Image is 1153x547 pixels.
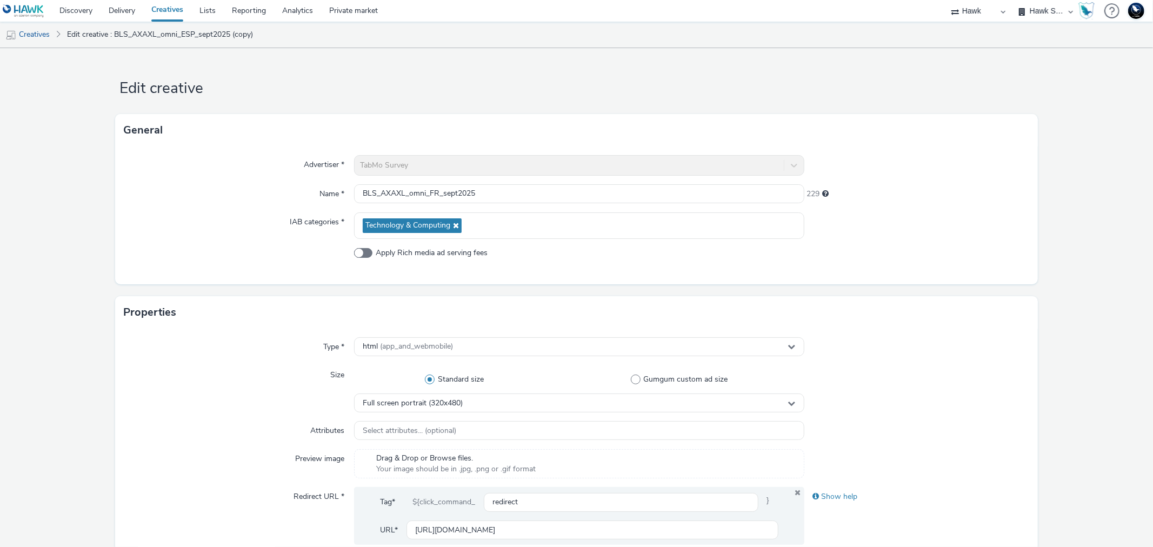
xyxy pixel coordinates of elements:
[315,184,349,199] label: Name *
[5,30,16,41] img: mobile
[365,221,450,230] span: Technology & Computing
[823,189,829,199] div: Maximum 255 characters
[1128,3,1144,19] img: Support Hawk
[1078,2,1095,19] img: Hawk Academy
[404,492,484,512] div: ${click_command_
[3,4,44,18] img: undefined Logo
[376,248,488,258] span: Apply Rich media ad serving fees
[758,492,778,512] span: }
[123,122,163,138] h3: General
[380,341,453,351] span: (app_and_webmobile)
[406,521,778,539] input: url...
[299,155,349,170] label: Advertiser *
[123,304,176,321] h3: Properties
[644,374,728,385] span: Gumgum custom ad size
[291,449,349,464] label: Preview image
[354,184,804,203] input: Name
[285,212,349,228] label: IAB categories *
[326,365,349,381] label: Size
[319,337,349,352] label: Type *
[363,399,463,408] span: Full screen portrait (320x480)
[289,487,349,502] label: Redirect URL *
[376,464,536,475] span: Your image should be in .jpg, .png or .gif format
[376,453,536,464] span: Drag & Drop or Browse files.
[62,22,258,48] a: Edit creative : BLS_AXAXL_omni_ESP_sept2025 (copy)
[115,78,1037,99] h1: Edit creative
[363,342,453,351] span: html
[306,421,349,436] label: Attributes
[438,374,484,385] span: Standard size
[807,189,820,199] span: 229
[1078,2,1099,19] a: Hawk Academy
[363,426,456,436] span: Select attributes... (optional)
[804,487,1029,506] div: Show help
